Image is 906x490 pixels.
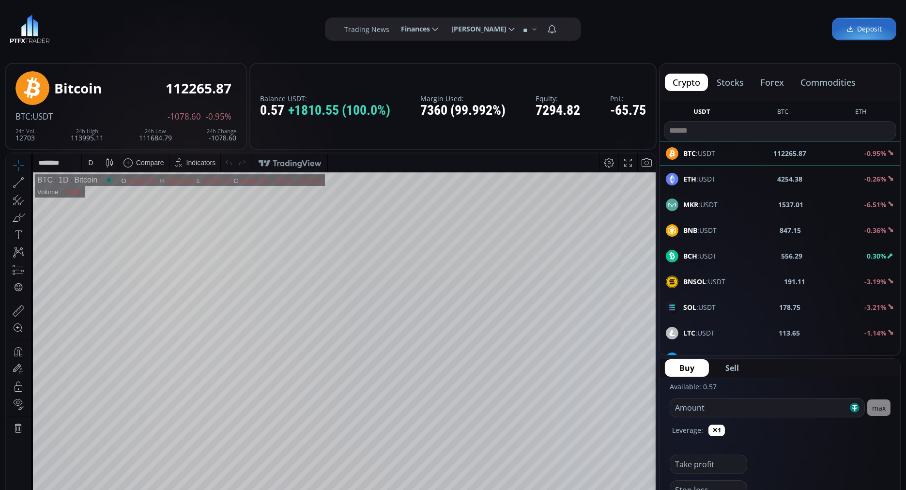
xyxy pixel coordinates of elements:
b: -3.21% [864,303,887,312]
div: auto [632,390,645,398]
div: 7.093K [56,35,76,42]
b: LTC [683,328,695,337]
label: Trading News [344,24,389,34]
a: Deposit [832,18,896,41]
b: LINK [683,354,699,363]
b: 4254.38 [778,174,803,184]
div: 24h Vol. [15,128,36,134]
button: Buy [665,359,709,377]
span: :USDT [683,225,717,235]
div: BTC [31,22,47,31]
b: 178.75 [780,302,801,312]
div: 111684.79 [139,128,172,141]
b: 556.29 [781,251,802,261]
div: Compare [130,5,158,13]
label: Equity: [536,95,580,102]
button: 13:23:40 (UTC) [537,384,590,403]
div: C [228,24,233,31]
b: -1.14% [864,328,887,337]
div: 7360 (99.992%) [420,103,506,118]
div:  [9,129,16,138]
span: 13:23:40 (UTC) [540,390,586,398]
div: O [115,24,121,31]
div: Volume [31,35,52,42]
b: BNSOL [683,277,706,286]
div: 24h Change [207,128,236,134]
div: 111684.79 [195,24,225,31]
div: 0.57 [260,103,390,118]
button: commodities [793,74,863,91]
span: :USDT [683,174,716,184]
b: -0.26% [864,174,887,184]
div: 112500.00 [121,24,151,31]
div: Bitcoin [54,81,102,96]
div: 113995.11 [71,128,104,141]
div: Market open [99,22,107,31]
div: 24h High [71,128,104,134]
button: Sell [711,359,753,377]
b: ETH [683,174,696,184]
b: 847.15 [780,225,801,235]
span: BTC [15,111,31,122]
span: :USDT [683,199,718,210]
b: -6.51% [864,200,887,209]
div: Go to [130,384,145,403]
span: -0.95% [206,112,231,121]
div: 112265.87 [166,81,231,96]
b: BCH [683,251,697,260]
span: -1078.60 [168,112,201,121]
div: 5d [95,390,103,398]
div: 3m [63,390,72,398]
b: 1537.01 [779,199,804,210]
span: Sell [725,362,739,374]
span: Buy [679,362,694,374]
button: crypto [665,74,708,91]
div: H [154,24,158,31]
div: 112265.85 [233,24,262,31]
button: ETH [851,107,871,119]
div: 24h Low [139,128,172,134]
button: BTC [773,107,792,119]
b: 0.30% [867,251,887,260]
b: 24.36 [783,353,800,364]
label: Available: 0.57 [670,382,717,391]
button: USDT [690,107,714,119]
span: +1810.55 (100.0%) [288,103,390,118]
b: MKR [683,200,698,209]
div: -1078.60 [207,128,236,141]
span: Deposit [846,24,882,34]
label: Margin Used: [420,95,506,102]
span: :USDT [683,353,719,364]
b: 191.11 [784,276,806,287]
label: PnL: [610,95,646,102]
a: LOGO [10,15,50,44]
span: :USDT [683,328,715,338]
div: Toggle Log Scale [613,384,629,403]
label: Balance USDT: [260,95,390,102]
div: log [616,390,625,398]
span: :USDT [683,251,717,261]
span: Finances [394,19,430,39]
div: Toggle Percentage [599,384,613,403]
div: 1d [109,390,117,398]
b: -0.36% [864,226,887,235]
button: stocks [709,74,752,91]
div: 5y [35,390,42,398]
button: forex [752,74,792,91]
div: Bitcoin [62,22,92,31]
div: D [82,5,87,13]
div: −234.15 (−0.21%) [265,24,316,31]
div: Toggle Auto Scale [629,384,648,403]
b: BNB [683,226,697,235]
b: 113.65 [779,328,800,338]
label: Leverage: [672,425,703,435]
div: 7294.82 [536,103,580,118]
b: -5.54% [864,354,887,363]
div: Indicators [181,5,210,13]
div: 1D [47,22,62,31]
span: :USDT [31,111,53,122]
span: :USDT [683,302,716,312]
span: [PERSON_NAME] [445,19,507,39]
div: 1y [49,390,56,398]
div: -65.75 [610,103,646,118]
